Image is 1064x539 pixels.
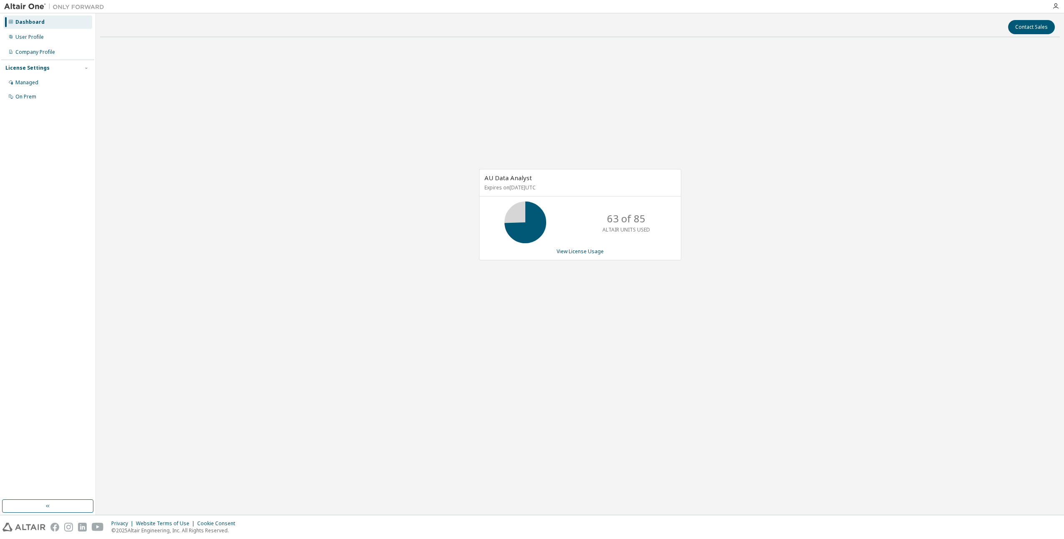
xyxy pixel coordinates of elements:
[15,19,45,25] div: Dashboard
[64,523,73,531] img: instagram.svg
[602,226,650,233] p: ALTAIR UNITS USED
[92,523,104,531] img: youtube.svg
[136,520,197,527] div: Website Terms of Use
[5,65,50,71] div: License Settings
[15,79,38,86] div: Managed
[15,93,36,100] div: On Prem
[50,523,59,531] img: facebook.svg
[197,520,240,527] div: Cookie Consent
[78,523,87,531] img: linkedin.svg
[111,520,136,527] div: Privacy
[607,212,645,226] p: 63 of 85
[3,523,45,531] img: altair_logo.svg
[557,248,604,255] a: View License Usage
[1008,20,1055,34] button: Contact Sales
[484,174,532,182] span: AU Data Analyst
[111,527,240,534] p: © 2025 Altair Engineering, Inc. All Rights Reserved.
[4,3,108,11] img: Altair One
[15,49,55,55] div: Company Profile
[484,184,674,191] p: Expires on [DATE] UTC
[15,34,44,40] div: User Profile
